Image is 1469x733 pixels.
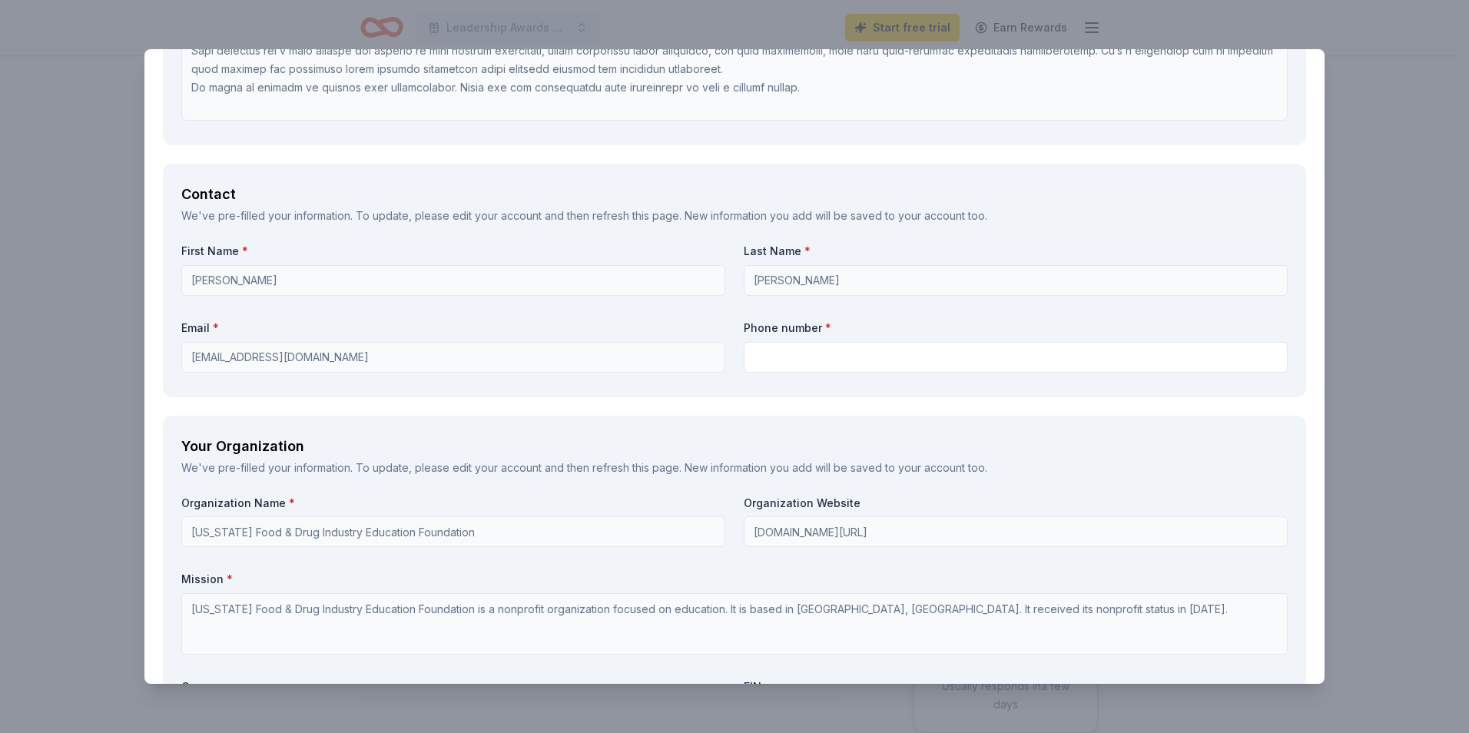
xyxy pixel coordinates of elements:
[453,209,542,222] a: edit your account
[181,244,725,259] label: First Name
[744,496,1288,511] label: Organization Website
[744,320,1288,336] label: Phone number
[744,244,1288,259] label: Last Name
[181,572,1288,587] label: Mission
[181,679,725,695] label: Causes
[453,461,542,474] a: edit your account
[181,459,1288,477] div: We've pre-filled your information. To update, please and then refresh this page. New information ...
[181,434,1288,459] div: Your Organization
[181,496,725,511] label: Organization Name
[181,207,1288,225] div: We've pre-filled your information. To update, please and then refresh this page. New information ...
[181,593,1288,655] textarea: [US_STATE] Food & Drug Industry Education Foundation is a nonprofit organization focused on educa...
[744,679,1288,695] label: EIN
[181,182,1288,207] div: Contact
[181,320,725,336] label: Email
